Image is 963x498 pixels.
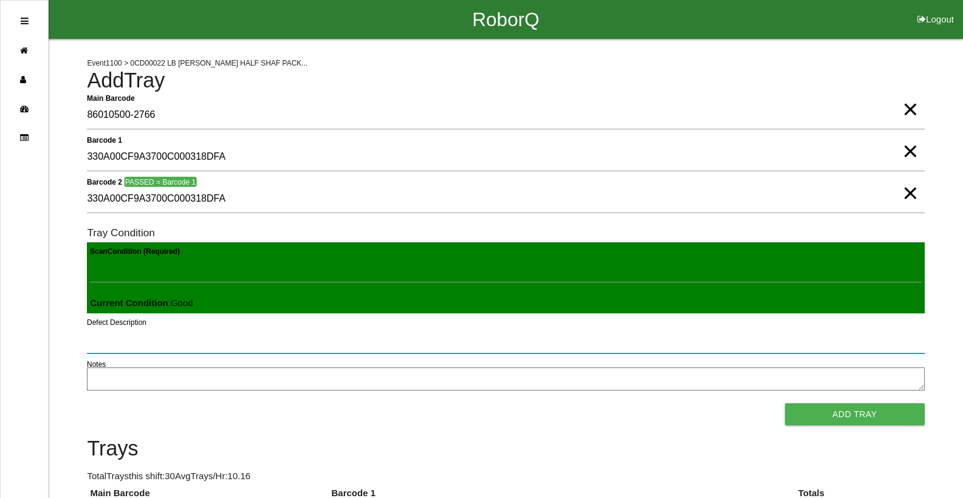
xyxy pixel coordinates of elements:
[87,135,122,144] b: Barcode 1
[87,469,924,483] p: Total Trays this shift: 30 Avg Trays /Hr: 10.16
[785,403,925,425] button: Add Tray
[90,298,168,308] b: Current Condition
[87,101,924,129] input: Required
[902,85,918,109] span: Clear Input
[21,7,29,36] div: Open
[87,317,146,328] label: Defect Description
[902,127,918,151] span: Clear Input
[87,94,135,102] b: Main Barcode
[87,59,307,67] span: Event 1100 > 0CD00022 LB [PERSON_NAME] HALF SHAF PACK...
[87,359,106,370] label: Notes
[87,227,924,239] h6: Tray Condition
[87,437,924,460] h4: Trays
[87,177,122,186] b: Barcode 2
[125,177,197,187] span: PASSED = Barcode 1
[902,169,918,193] span: Clear Input
[90,298,193,308] span: : Good
[90,247,180,256] b: Scan Condition (Required)
[87,69,924,92] h4: Add Tray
